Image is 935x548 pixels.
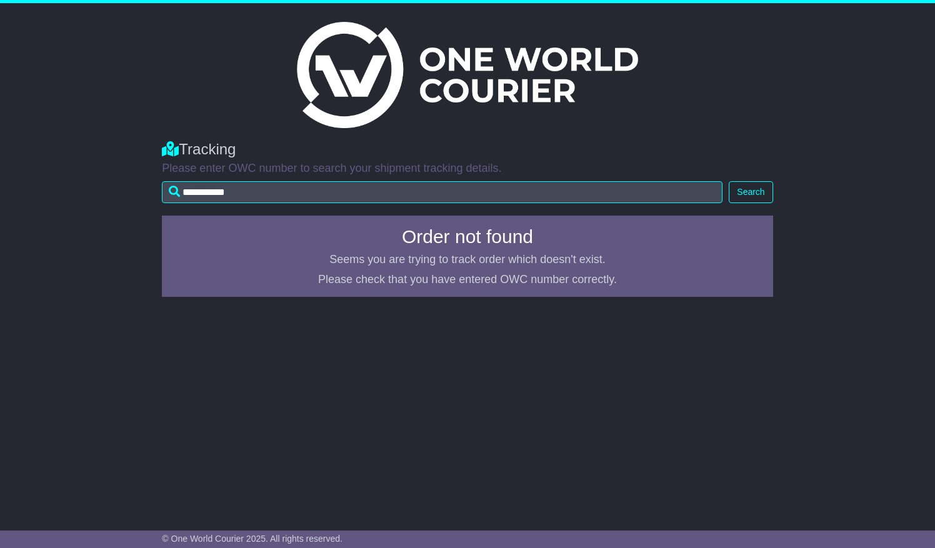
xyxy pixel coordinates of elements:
span: © One World Courier 2025. All rights reserved. [162,534,342,544]
button: Search [729,181,772,203]
img: Light [297,22,638,128]
div: Tracking [162,141,772,159]
p: Seems you are trying to track order which doesn't exist. [169,253,765,267]
p: Please enter OWC number to search your shipment tracking details. [162,162,772,176]
p: Please check that you have entered OWC number correctly. [169,273,765,287]
h4: Order not found [169,226,765,247]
